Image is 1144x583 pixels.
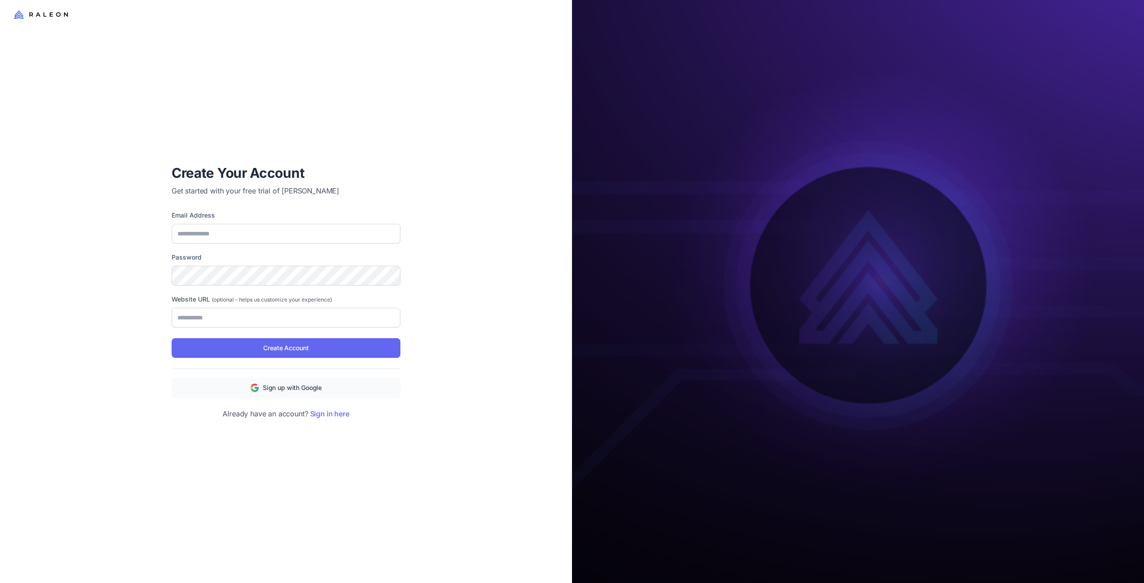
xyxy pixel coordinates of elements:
h1: Create Your Account [172,164,400,182]
span: Create Account [263,343,308,353]
label: Email Address [172,210,400,220]
label: Password [172,252,400,262]
span: Sign up with Google [263,383,322,393]
label: Website URL [172,294,400,304]
p: Get started with your free trial of [PERSON_NAME] [172,185,400,196]
button: Sign up with Google [172,378,400,398]
a: Sign in here [310,409,349,418]
button: Create Account [172,338,400,358]
p: Already have an account? [172,408,400,419]
span: (optional - helps us customize your experience) [212,296,332,303]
